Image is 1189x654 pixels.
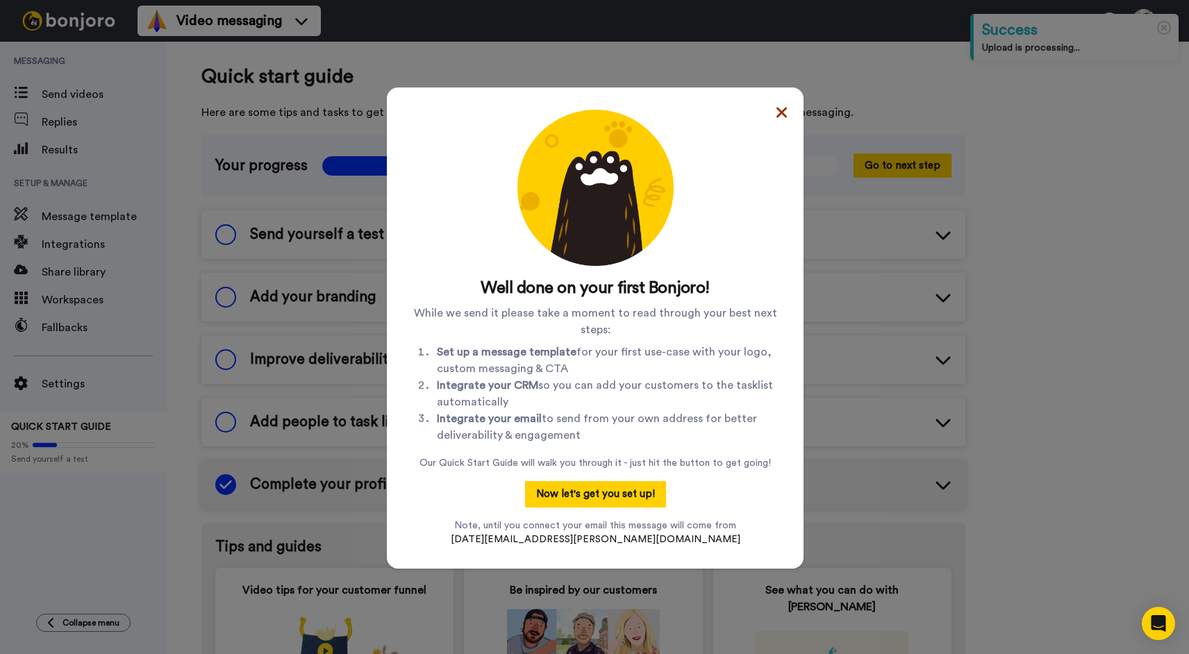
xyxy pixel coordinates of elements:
p: While we send it please take a moment to read through your best next steps: [409,305,781,338]
li: to send from your own address for better deliverability & engagement [437,410,781,444]
img: Congratulations [517,110,674,266]
b: Integrate your email [437,413,542,424]
h2: Well done on your first Bonjoro! [409,277,781,299]
div: Open Intercom Messenger [1142,607,1175,640]
p: Note, until you connect your email this message will come from [451,519,740,546]
p: Our Quick Start Guide will walk you through it - just hit the button to get going! [419,456,771,470]
button: Now let's get you set up! [525,481,666,508]
li: for your first use-case with your logo, custom messaging & CTA [437,344,781,377]
b: Set up a message template [437,346,576,358]
span: [DATE][EMAIL_ADDRESS][PERSON_NAME][DOMAIN_NAME] [451,535,740,544]
b: Integrate your CRM [437,380,538,391]
li: so you can add your customers to the tasklist automatically [437,377,781,410]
